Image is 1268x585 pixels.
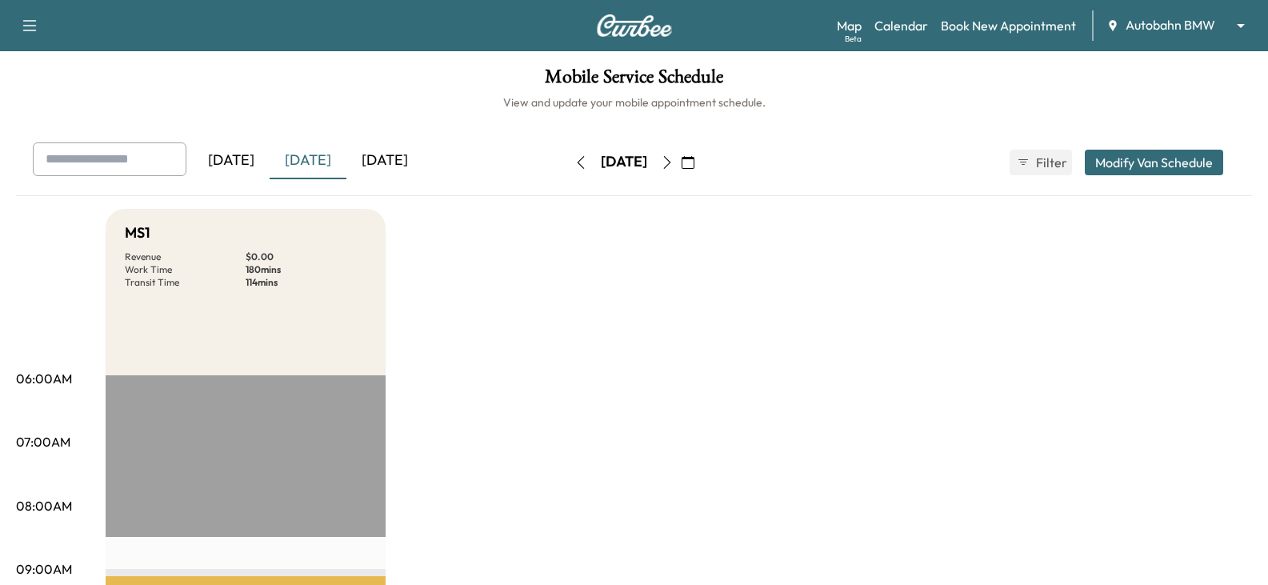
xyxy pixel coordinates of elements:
a: Book New Appointment [941,16,1076,35]
p: Transit Time [125,276,246,289]
span: Autobahn BMW [1126,16,1215,34]
button: Modify Van Schedule [1085,150,1223,175]
h5: MS1 [125,222,150,244]
p: Work Time [125,263,246,276]
p: 09:00AM [16,559,72,579]
div: Beta [845,33,862,45]
p: Revenue [125,250,246,263]
p: $ 0.00 [246,250,366,263]
p: 08:00AM [16,496,72,515]
div: [DATE] [346,142,423,179]
p: 114 mins [246,276,366,289]
button: Filter [1010,150,1072,175]
img: Curbee Logo [596,14,673,37]
a: MapBeta [837,16,862,35]
p: 06:00AM [16,369,72,388]
p: 07:00AM [16,432,70,451]
div: [DATE] [270,142,346,179]
p: 180 mins [246,263,366,276]
a: Calendar [874,16,928,35]
div: [DATE] [601,152,647,172]
span: Filter [1036,153,1065,172]
h6: View and update your mobile appointment schedule. [16,94,1252,110]
h1: Mobile Service Schedule [16,67,1252,94]
div: [DATE] [193,142,270,179]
